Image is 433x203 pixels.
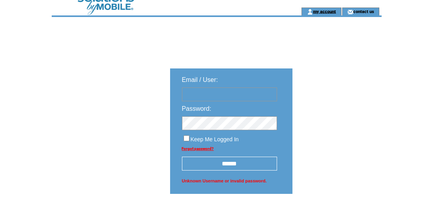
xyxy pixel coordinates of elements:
[347,9,353,15] img: contact_us_icon.gif
[182,146,214,151] a: Forgot password?
[307,9,313,15] img: account_icon.gif
[313,9,336,14] a: my account
[353,9,374,14] a: contact us
[182,76,218,83] span: Email / User:
[182,105,212,112] span: Password:
[191,136,239,142] span: Keep Me Logged In
[182,176,277,185] span: Unknown Username or invalid password.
